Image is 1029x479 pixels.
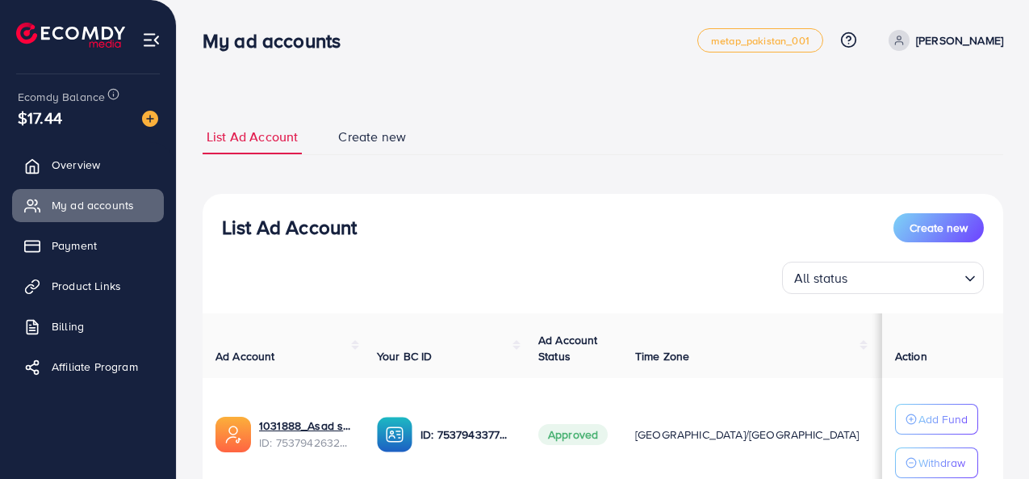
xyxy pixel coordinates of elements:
div: <span class='underline'>1031888_Asad shah 2_1755064281276</span></br>7537942632723562504 [259,418,351,451]
p: Withdraw [918,453,965,473]
span: Product Links [52,278,121,294]
span: $17.44 [18,106,62,129]
span: Create new [910,220,968,236]
button: Create new [893,213,984,242]
span: Billing [52,318,84,334]
span: Payment [52,237,97,254]
img: logo [16,23,125,48]
img: image [142,111,158,127]
a: Overview [12,149,164,181]
span: Ad Account Status [538,332,598,364]
a: metap_pakistan_001 [697,28,823,53]
span: Affiliate Program [52,359,138,375]
h3: List Ad Account [222,216,357,239]
p: [PERSON_NAME] [916,31,1003,50]
span: Create new [338,128,406,146]
div: Search for option [782,262,984,294]
span: metap_pakistan_001 [711,36,809,46]
span: Time Zone [635,348,689,364]
a: Payment [12,229,164,262]
span: Ecomdy Balance [18,89,105,105]
span: All status [791,267,851,290]
img: menu [142,31,161,49]
a: Product Links [12,270,164,302]
button: Add Fund [895,404,978,435]
button: Withdraw [895,447,978,478]
a: Billing [12,310,164,342]
input: Search for option [853,263,958,290]
img: ic-ads-acc.e4c84228.svg [215,417,251,452]
span: [GEOGRAPHIC_DATA]/[GEOGRAPHIC_DATA] [635,426,860,443]
span: Approved [538,424,608,445]
span: My ad accounts [52,197,134,213]
a: Affiliate Program [12,351,164,383]
span: Your BC ID [377,348,433,364]
h3: My ad accounts [203,29,353,53]
a: 1031888_Asad shah 2_1755064281276 [259,418,351,434]
span: Overview [52,157,100,173]
span: Ad Account [215,348,275,364]
a: [PERSON_NAME] [882,30,1003,51]
a: My ad accounts [12,189,164,221]
p: Add Fund [918,410,968,429]
img: ic-ba-acc.ded83a64.svg [377,417,412,452]
span: List Ad Account [207,128,298,146]
p: ID: 7537943377279549456 [420,425,512,444]
span: ID: 7537942632723562504 [259,435,351,451]
span: Action [895,348,927,364]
